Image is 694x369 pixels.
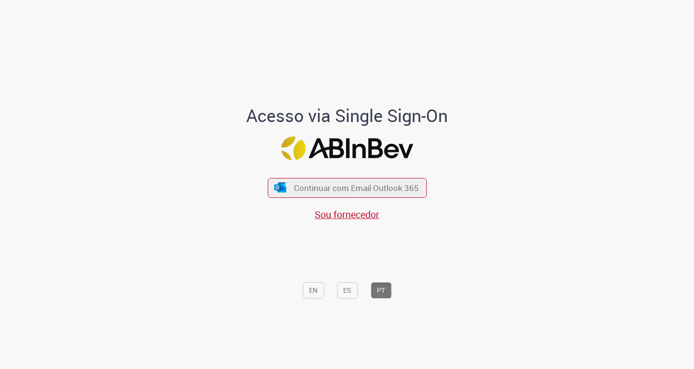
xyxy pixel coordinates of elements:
[274,182,287,192] img: ícone Azure/Microsoft 360
[371,282,391,299] button: PT
[281,137,413,160] img: Logo ABInBev
[267,178,427,198] button: ícone Azure/Microsoft 360 Continuar com Email Outlook 365
[303,282,324,299] button: EN
[214,106,481,125] h1: Acesso via Single Sign-On
[294,182,419,193] span: Continuar com Email Outlook 365
[337,282,358,299] button: ES
[315,208,379,221] a: Sou fornecedor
